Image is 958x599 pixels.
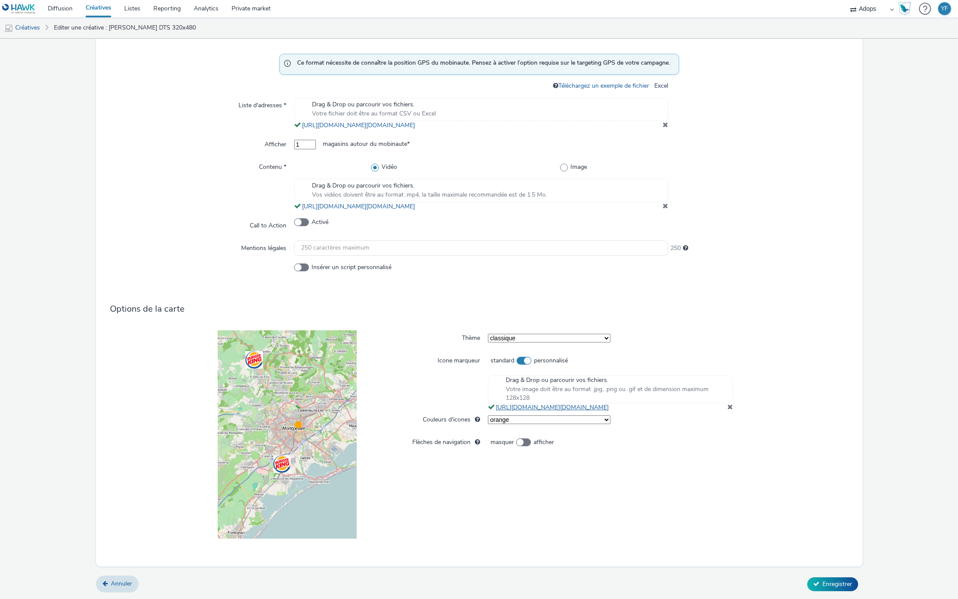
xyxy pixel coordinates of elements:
[261,137,290,149] label: Afficher
[822,580,852,588] span: Enregistrer
[316,140,417,149] span: magasins autour du mobinaute *
[312,218,328,227] span: Activé
[491,438,514,447] span: masquer
[4,24,13,33] img: mobile
[235,98,290,110] label: Liste d'adresses *
[409,434,484,447] label: Flèches de navigation
[297,59,670,70] span: Ce format nécessite de connaître la position GPS du mobinaute. Pensez à activer l’option requise ...
[653,82,668,90] span: Excel
[434,353,484,365] label: Icone marqueur
[898,2,915,16] a: Hawk Academy
[255,159,290,171] label: Contenu *
[558,82,653,90] a: Téléchargez un exemple de fichier
[110,303,855,315] h3: Options de la carte
[506,385,724,403] span: Votre image doit être au format .jpg, .png ou .gif et de dimension maximum 128x128
[506,376,724,385] span: Drag & Drop ou parcourir vos fichiers.
[807,577,858,591] button: Enregistrer
[111,579,132,588] span: Annuler
[312,181,547,190] span: Drag & Drop ou parcourir vos fichiers.
[534,438,554,447] span: afficher
[238,240,290,253] label: Mentions légales
[570,163,587,171] span: Image
[302,121,418,129] a: [URL][DOMAIN_NAME][DOMAIN_NAME]
[419,412,484,424] label: Couleurs d'icones
[683,244,688,253] div: 250 caractères maximum
[458,330,484,342] label: Thème
[941,2,948,15] div: YF
[294,240,668,256] input: 250 caractères maximum
[312,263,391,272] span: Insérer un script personnalisé
[312,191,547,199] span: Vos vidéos doivent être au format .mp4, la taille maximale recommandée est de 1.5 Mo.
[491,356,514,365] span: standard
[302,202,418,211] a: [URL][DOMAIN_NAME][DOMAIN_NAME]
[381,163,397,171] span: Vidéo
[246,218,290,230] label: Call to Action
[496,403,612,411] a: [URL][DOMAIN_NAME][DOMAIN_NAME]
[50,17,200,38] a: Editer une créative : [PERSON_NAME] DTS 320x480
[273,455,291,473] img: previewMarker
[534,356,568,365] span: personnalisé
[2,3,36,14] img: undefined Logo
[96,576,139,592] a: Annuler
[312,100,436,109] span: Drag & Drop ou parcourir vos fichiers.
[245,351,263,369] img: previewMarker
[312,109,436,118] span: Votre fichier doit être au format CSV ou Excel
[670,244,681,253] span: 250
[471,415,480,424] div: Couleurs de l'icone de position et des marqueurs par défaut
[898,2,911,16] img: Hawk Academy
[471,438,480,447] div: Indicateurs cliquables des locations hors map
